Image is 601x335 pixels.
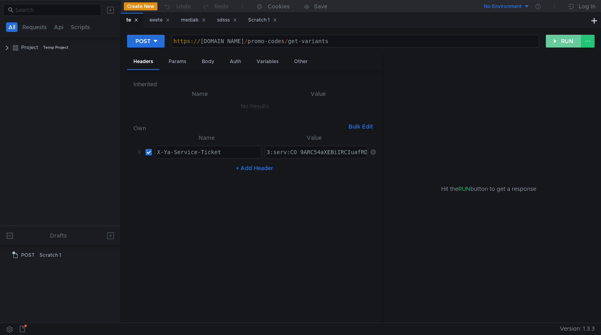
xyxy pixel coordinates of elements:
button: Api [52,22,66,32]
th: Value [261,133,367,143]
button: RUN [546,35,581,48]
button: Requests [20,22,49,32]
button: Undo [157,0,197,12]
th: Name [152,133,261,143]
span: POST [21,249,35,261]
button: Scripts [68,22,92,32]
div: Scratch 1 [40,249,61,261]
div: Scratch 1 [248,16,277,24]
th: Value [260,89,376,99]
button: Redo [197,0,234,12]
span: RUN [458,185,470,192]
button: Create New [124,2,157,10]
button: Bulk Edit [345,122,376,131]
th: Name [140,89,260,99]
h6: Inherited [133,79,376,89]
div: POST [135,37,151,46]
div: eeete [149,16,170,24]
button: + Add Header [233,163,277,173]
button: POST [127,35,165,48]
div: Log In [579,2,595,11]
div: Temp Project [43,42,68,54]
span: Hit the button to get a response [441,184,536,193]
div: Undo [176,2,191,11]
div: Redo [215,2,229,11]
nz-embed-empty: No Results [241,103,269,110]
div: Params [162,54,193,69]
span: Version: 1.3.3 [560,323,595,335]
div: Drafts [50,231,67,240]
div: Other [288,54,314,69]
h6: Own [133,123,345,133]
button: All [6,22,18,32]
div: Variables [250,54,285,69]
div: Auth [223,54,247,69]
div: te [126,16,138,24]
div: Body [195,54,221,69]
div: Headers [127,54,159,70]
input: Search... [15,6,96,14]
div: No Environment [484,3,522,10]
div: Save [314,4,327,9]
div: Cookies [268,2,290,11]
div: sdsss [217,16,237,24]
div: Project [21,42,38,54]
div: mediab [181,16,206,24]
